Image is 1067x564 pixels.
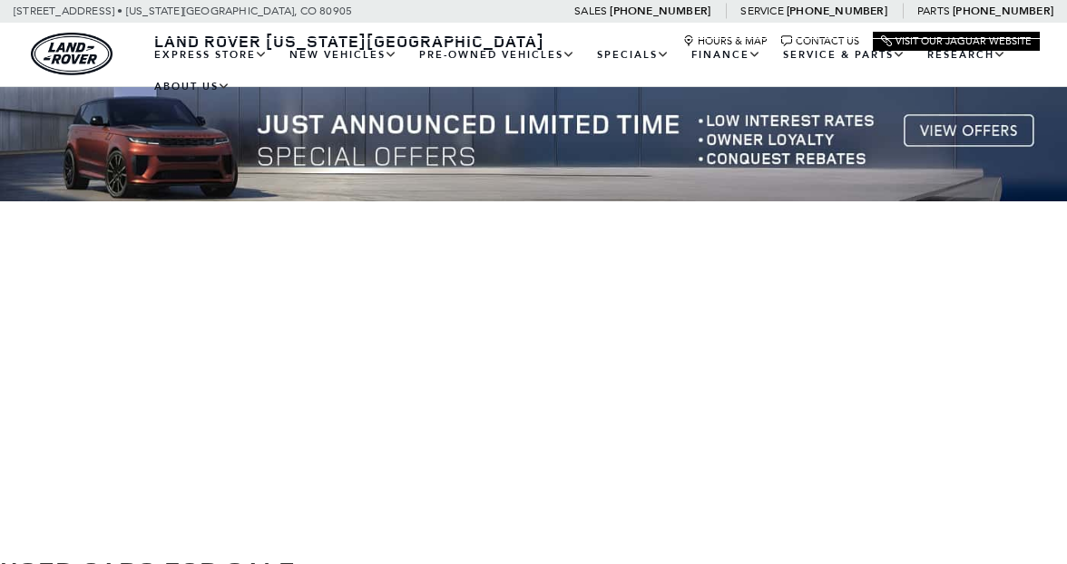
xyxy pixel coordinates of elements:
a: [PHONE_NUMBER] [787,4,887,18]
a: land-rover [31,33,113,75]
span: Parts [917,5,950,17]
a: [STREET_ADDRESS] • [US_STATE][GEOGRAPHIC_DATA], CO 80905 [14,5,352,17]
a: [PHONE_NUMBER] [610,4,710,18]
a: About Us [143,71,241,102]
a: Contact Us [781,35,859,47]
a: EXPRESS STORE [143,39,279,71]
a: Research [916,39,1017,71]
a: Service & Parts [772,39,916,71]
span: Land Rover [US_STATE][GEOGRAPHIC_DATA] [154,30,544,52]
a: [PHONE_NUMBER] [953,4,1053,18]
a: Finance [680,39,772,71]
img: Land Rover [31,33,113,75]
a: Hours & Map [683,35,768,47]
a: Pre-Owned Vehicles [408,39,586,71]
a: Land Rover [US_STATE][GEOGRAPHIC_DATA] [143,30,555,52]
a: Specials [586,39,680,71]
span: Service [740,5,783,17]
a: Visit Our Jaguar Website [881,35,1032,47]
a: New Vehicles [279,39,408,71]
span: Sales [574,5,607,17]
nav: Main Navigation [143,39,1040,102]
